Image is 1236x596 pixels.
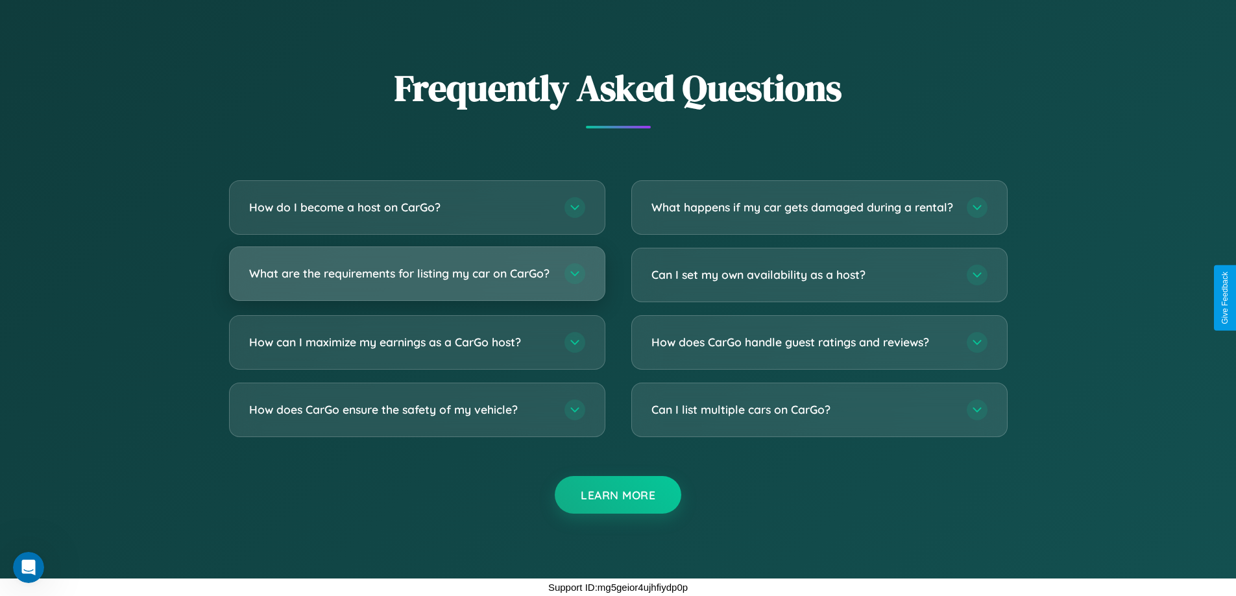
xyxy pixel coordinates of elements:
[651,267,954,283] h3: Can I set my own availability as a host?
[249,401,551,418] h3: How does CarGo ensure the safety of my vehicle?
[651,401,954,418] h3: Can I list multiple cars on CarGo?
[13,552,44,583] iframe: Intercom live chat
[1220,272,1230,324] div: Give Feedback
[249,199,551,215] h3: How do I become a host on CarGo?
[249,334,551,350] h3: How can I maximize my earnings as a CarGo host?
[249,265,551,281] h3: What are the requirements for listing my car on CarGo?
[229,63,1008,113] h2: Frequently Asked Questions
[548,578,688,596] p: Support ID: mg5geior4ujhfiydp0p
[651,199,954,215] h3: What happens if my car gets damaged during a rental?
[651,334,954,350] h3: How does CarGo handle guest ratings and reviews?
[555,476,681,514] button: Learn More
